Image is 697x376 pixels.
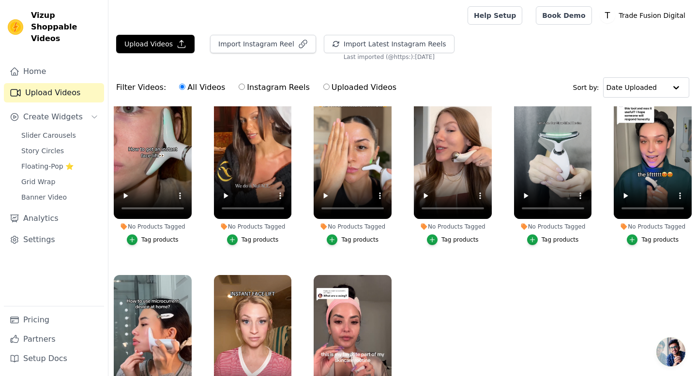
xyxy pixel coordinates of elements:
[323,84,330,90] input: Uploaded Videos
[4,107,104,127] button: Create Widgets
[656,337,685,366] a: Open chat
[116,76,402,99] div: Filter Videos:
[627,234,679,245] button: Tag products
[536,6,591,25] a: Book Demo
[414,223,492,231] div: No Products Tagged
[468,6,522,25] a: Help Setup
[527,234,579,245] button: Tag products
[15,129,104,142] a: Slider Carousels
[15,159,104,173] a: Floating-Pop ⭐
[15,190,104,204] a: Banner Video
[614,223,692,231] div: No Products Tagged
[344,53,435,61] span: Last imported (@ https: ): [DATE]
[127,234,179,245] button: Tag products
[21,130,76,140] span: Slider Carousels
[239,84,245,90] input: Instagram Reels
[641,236,679,244] div: Tag products
[441,236,479,244] div: Tag products
[114,223,192,231] div: No Products Tagged
[4,349,104,368] a: Setup Docs
[15,175,104,188] a: Grid Wrap
[214,223,292,231] div: No Products Tagged
[327,234,379,245] button: Tag products
[227,234,279,245] button: Tag products
[4,230,104,249] a: Settings
[323,81,397,94] label: Uploaded Videos
[23,111,83,123] span: Create Widgets
[314,223,392,231] div: No Products Tagged
[600,7,689,24] button: T Trade Fusion Digital
[542,236,579,244] div: Tag products
[210,35,316,53] button: Import Instagram Reel
[141,236,179,244] div: Tag products
[4,330,104,349] a: Partners
[427,234,479,245] button: Tag products
[4,83,104,102] a: Upload Videos
[8,19,23,35] img: Vizup
[573,77,690,98] div: Sort by:
[21,177,55,187] span: Grid Wrap
[615,7,689,24] p: Trade Fusion Digital
[179,84,185,90] input: All Videos
[21,146,64,156] span: Story Circles
[242,236,279,244] div: Tag products
[4,310,104,330] a: Pricing
[21,192,67,202] span: Banner Video
[31,10,100,44] span: Vizup Shoppable Videos
[15,144,104,158] a: Story Circles
[116,35,195,53] button: Upload Videos
[604,11,610,20] text: T
[4,209,104,228] a: Analytics
[341,236,379,244] div: Tag products
[179,81,226,94] label: All Videos
[514,223,592,231] div: No Products Tagged
[21,161,74,171] span: Floating-Pop ⭐
[324,35,455,53] button: Import Latest Instagram Reels
[238,81,310,94] label: Instagram Reels
[4,62,104,81] a: Home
